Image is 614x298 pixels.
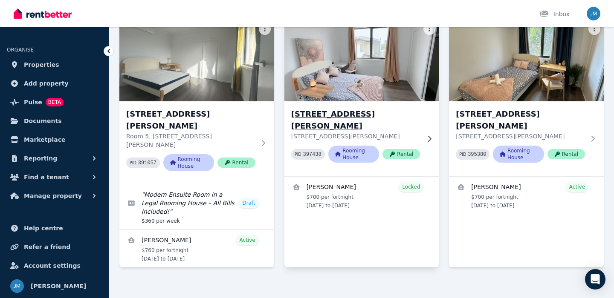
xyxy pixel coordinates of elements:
img: Room 8, Unit 2/55 Clayton Rd [449,20,604,101]
button: Reporting [7,150,102,167]
a: Room 8, Unit 2/55 Clayton Rd[STREET_ADDRESS][PERSON_NAME][STREET_ADDRESS][PERSON_NAME]PID 395380R... [449,20,604,176]
code: 397438 [303,152,321,158]
small: PID [130,160,136,165]
span: Rental [217,158,255,168]
p: Room 5, [STREET_ADDRESS][PERSON_NAME] [126,132,255,149]
span: Documents [24,116,62,126]
span: Rental [547,149,585,159]
a: Marketplace [7,131,102,148]
small: PID [459,152,466,157]
span: Refer a friend [24,242,70,252]
p: [STREET_ADDRESS][PERSON_NAME] [291,132,420,140]
div: Inbox [540,10,570,18]
span: Manage property [24,191,82,201]
a: PulseBETA [7,94,102,111]
span: ORGANISE [7,47,34,53]
small: PID [295,152,301,157]
a: Room 6, Unit 2/55 Clayton Rd[STREET_ADDRESS][PERSON_NAME][STREET_ADDRESS][PERSON_NAME]PID 397438R... [284,20,439,176]
span: BETA [46,98,64,106]
span: Find a tenant [24,172,69,182]
code: 395380 [468,152,486,158]
img: Jason Ma [10,279,24,293]
a: Properties [7,56,102,73]
span: Rooming House [163,154,214,171]
img: Room 6, Unit 2/55 Clayton Rd [281,17,443,103]
code: 391057 [138,160,156,166]
button: Manage property [7,187,102,204]
a: Room 5, Unit 1/55 Clayton Rd[STREET_ADDRESS][PERSON_NAME]Room 5, [STREET_ADDRESS][PERSON_NAME]PID... [119,20,274,185]
span: Account settings [24,261,81,271]
button: More options [423,23,435,35]
button: More options [259,23,271,35]
a: View details for Eduardo Viveros [284,177,439,214]
a: View details for Ammar Ali Asgar Munaver Caderbhoy [119,230,274,267]
h3: [STREET_ADDRESS][PERSON_NAME] [291,108,420,132]
span: Add property [24,78,69,89]
a: Documents [7,112,102,129]
span: Properties [24,60,59,70]
span: [PERSON_NAME] [31,281,86,291]
h3: [STREET_ADDRESS][PERSON_NAME] [126,108,255,132]
span: Pulse [24,97,42,107]
div: Open Intercom Messenger [585,269,605,289]
span: Reporting [24,153,57,163]
a: Refer a friend [7,238,102,255]
button: Find a tenant [7,169,102,186]
span: Rooming House [493,146,544,163]
h3: [STREET_ADDRESS][PERSON_NAME] [456,108,585,132]
a: View details for ZHENGAN LU [449,177,604,214]
a: Add property [7,75,102,92]
span: Rental [382,149,420,159]
a: Account settings [7,257,102,274]
p: [STREET_ADDRESS][PERSON_NAME] [456,132,585,140]
a: Help centre [7,220,102,237]
img: Room 5, Unit 1/55 Clayton Rd [119,20,274,101]
span: Marketplace [24,135,65,145]
span: Rooming House [328,146,379,163]
span: Help centre [24,223,63,233]
button: More options [588,23,600,35]
img: RentBetter [14,7,72,20]
a: Edit listing: Modern Ensuite Room in a Legal Rooming House – All Bills Included! [119,185,274,229]
img: Jason Ma [587,7,600,20]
